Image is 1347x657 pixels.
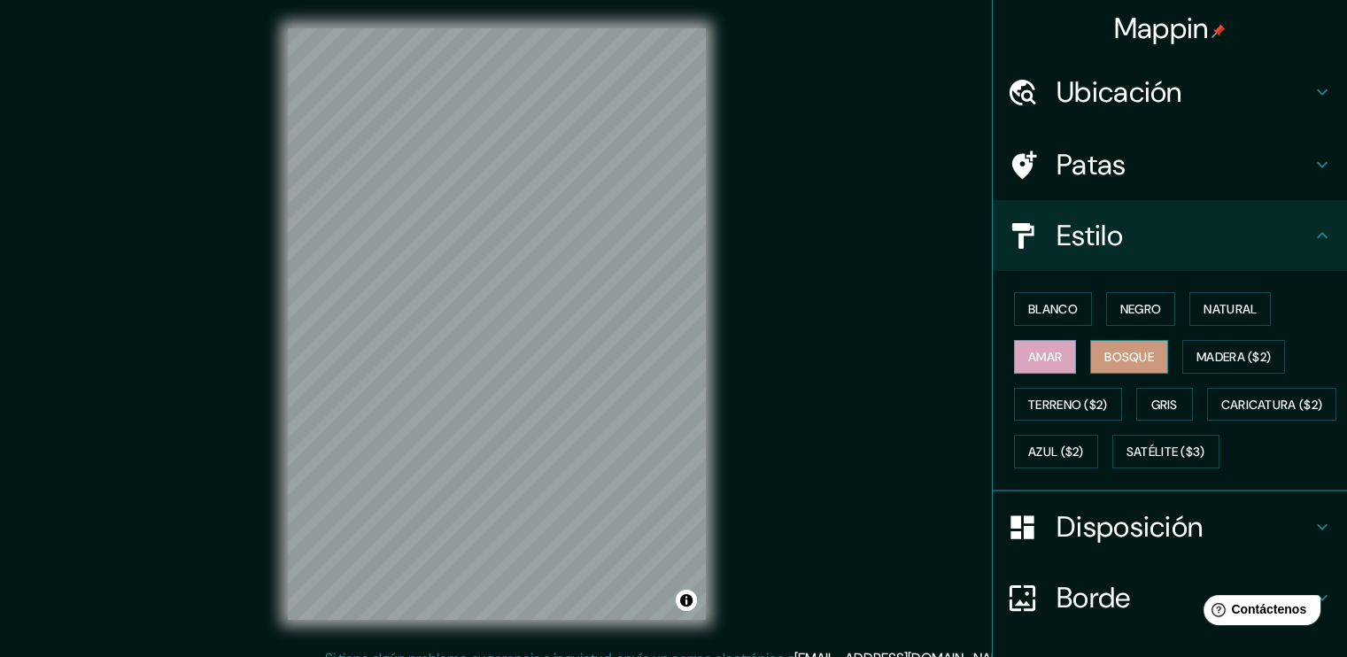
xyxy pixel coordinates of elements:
button: Caricatura ($2) [1207,388,1337,421]
button: Bosque [1090,340,1168,374]
button: Azul ($2) [1014,435,1098,468]
font: Natural [1204,301,1257,317]
font: Estilo [1057,217,1123,254]
font: Satélite ($3) [1126,444,1205,460]
font: Blanco [1028,301,1078,317]
button: Natural [1189,292,1271,326]
button: Amar [1014,340,1076,374]
font: Bosque [1104,349,1154,365]
div: Borde [993,562,1347,633]
div: Ubicación [993,57,1347,128]
button: Terreno ($2) [1014,388,1122,421]
button: Negro [1106,292,1176,326]
button: Gris [1136,388,1193,421]
button: Activar o desactivar atribución [676,590,697,611]
img: pin-icon.png [1212,24,1226,38]
font: Negro [1120,301,1162,317]
font: Gris [1151,397,1178,413]
font: Disposición [1057,508,1203,545]
font: Azul ($2) [1028,444,1084,460]
font: Borde [1057,579,1131,616]
canvas: Mapa [288,28,706,620]
font: Madera ($2) [1196,349,1271,365]
button: Satélite ($3) [1112,435,1219,468]
font: Terreno ($2) [1028,397,1108,413]
font: Ubicación [1057,73,1182,111]
div: Estilo [993,200,1347,271]
font: Amar [1028,349,1062,365]
button: Madera ($2) [1182,340,1285,374]
iframe: Lanzador de widgets de ayuda [1189,588,1328,638]
font: Patas [1057,146,1126,183]
font: Mappin [1114,10,1209,47]
font: Caricatura ($2) [1221,397,1323,413]
div: Patas [993,129,1347,200]
div: Disposición [993,491,1347,562]
button: Blanco [1014,292,1092,326]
